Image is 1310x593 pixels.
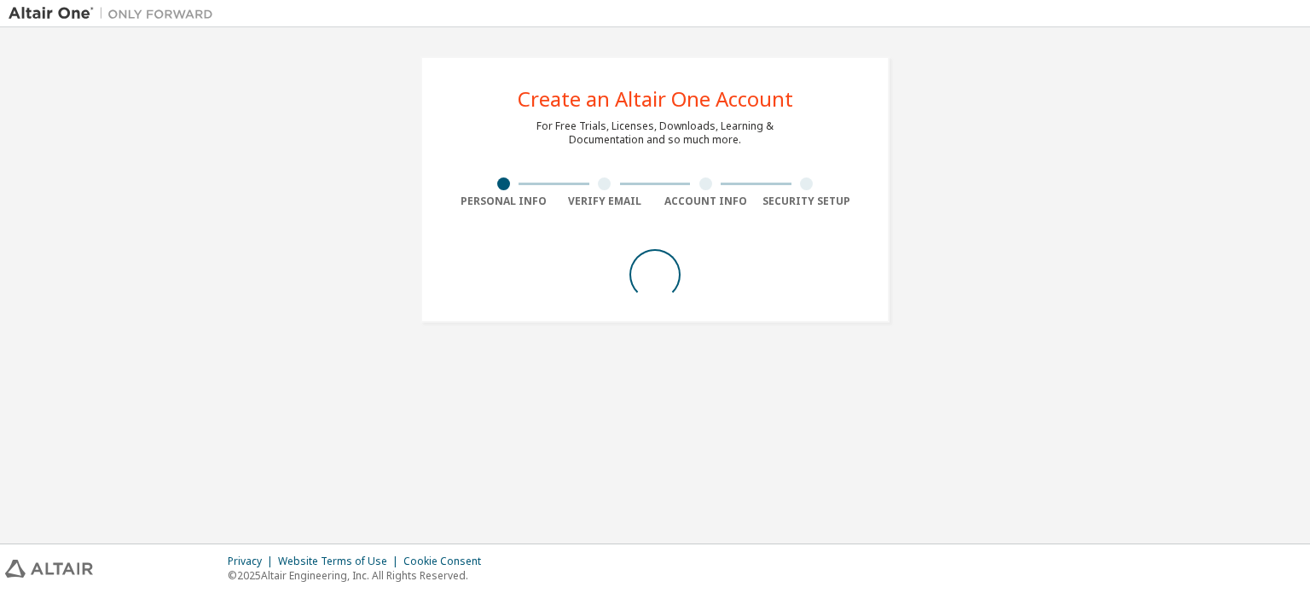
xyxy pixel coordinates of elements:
[554,195,656,208] div: Verify Email
[453,195,554,208] div: Personal Info
[756,195,858,208] div: Security Setup
[5,560,93,578] img: altair_logo.svg
[228,555,278,568] div: Privacy
[518,89,793,109] div: Create an Altair One Account
[228,568,491,583] p: © 2025 Altair Engineering, Inc. All Rights Reserved.
[536,119,774,147] div: For Free Trials, Licenses, Downloads, Learning & Documentation and so much more.
[9,5,222,22] img: Altair One
[655,195,756,208] div: Account Info
[403,555,491,568] div: Cookie Consent
[278,555,403,568] div: Website Terms of Use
